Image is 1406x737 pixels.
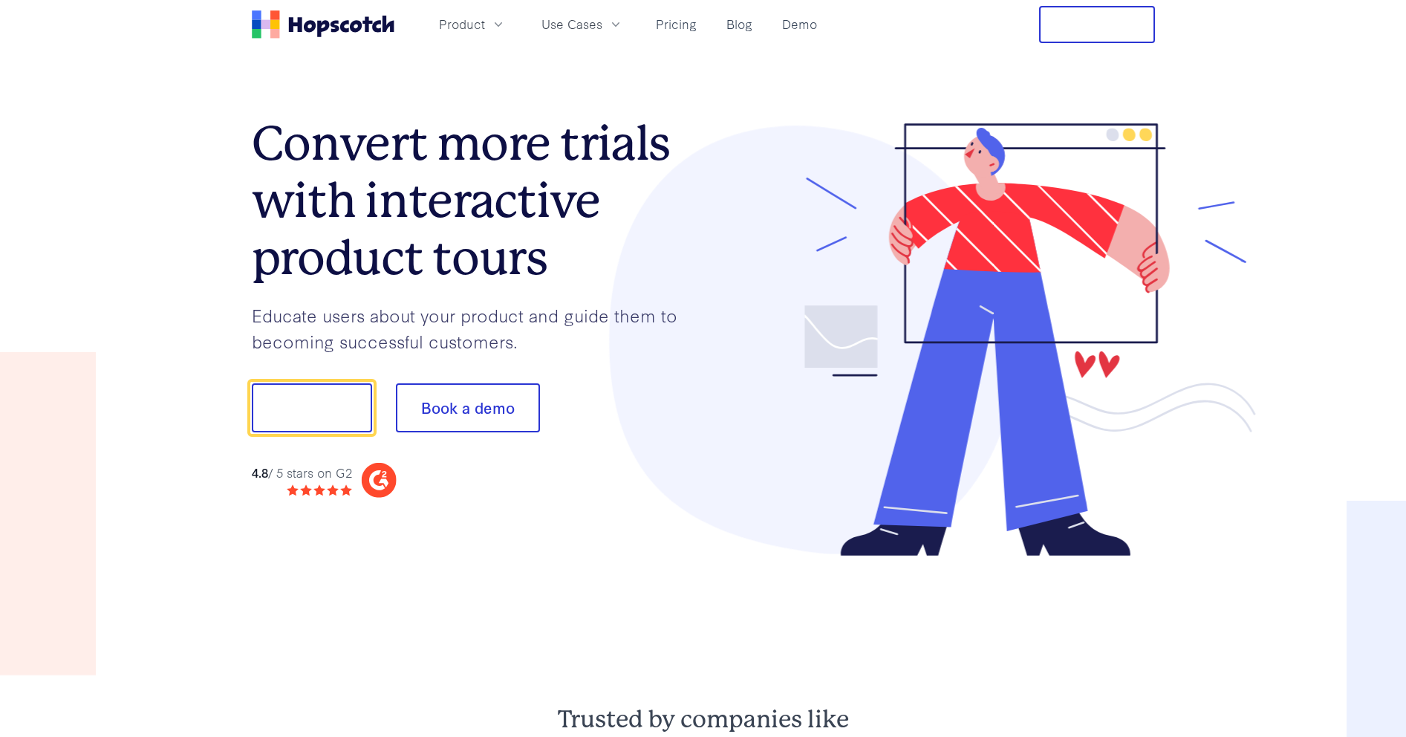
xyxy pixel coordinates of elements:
span: Product [439,15,485,33]
span: Use Cases [541,15,602,33]
h1: Convert more trials with interactive product tours [252,115,703,286]
button: Show me! [252,383,372,432]
a: Blog [720,12,758,36]
h2: Trusted by companies like [157,705,1250,735]
button: Product [430,12,515,36]
strong: 4.8 [252,464,268,481]
a: Pricing [650,12,703,36]
button: Use Cases [533,12,632,36]
a: Home [252,10,394,39]
div: / 5 stars on G2 [252,464,352,482]
a: Demo [776,12,823,36]
button: Book a demo [396,383,540,432]
button: Free Trial [1039,6,1155,43]
p: Educate users about your product and guide them to becoming successful customers. [252,302,703,354]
